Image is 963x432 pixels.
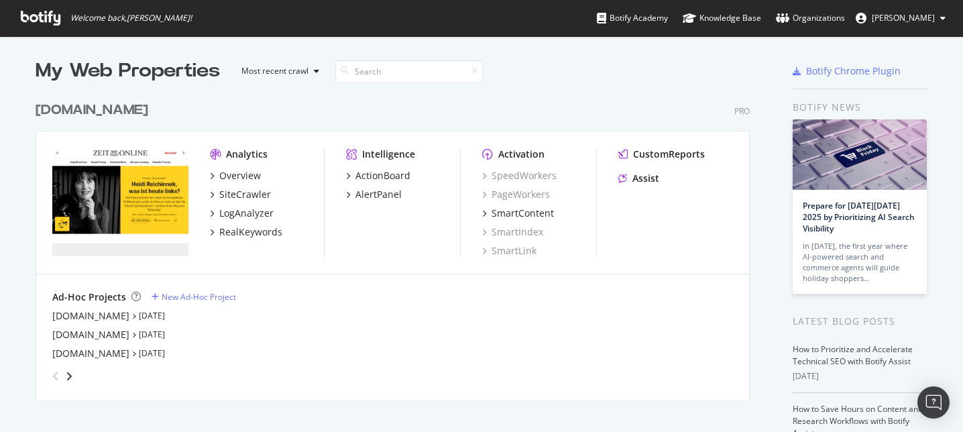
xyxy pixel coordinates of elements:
[346,188,402,201] a: AlertPanel
[219,207,274,220] div: LogAnalyzer
[803,200,915,234] a: Prepare for [DATE][DATE] 2025 by Prioritizing AI Search Visibility
[793,119,927,190] img: Prepare for Black Friday 2025 by Prioritizing AI Search Visibility
[482,244,536,258] a: SmartLink
[210,188,271,201] a: SiteCrawler
[793,100,927,115] div: Botify news
[162,291,236,303] div: New Ad-Hoc Project
[492,207,554,220] div: SmartContent
[597,11,668,25] div: Botify Academy
[64,370,74,383] div: angle-right
[139,347,165,359] a: [DATE]
[734,105,750,117] div: Pro
[241,67,308,75] div: Most recent crawl
[36,101,148,120] div: [DOMAIN_NAME]
[482,169,557,182] a: SpeedWorkers
[210,207,274,220] a: LogAnalyzer
[52,309,129,323] a: [DOMAIN_NAME]
[36,101,154,120] a: [DOMAIN_NAME]
[872,12,935,23] span: Maximilian Pfeiffer
[219,225,282,239] div: RealKeywords
[52,328,129,341] a: [DOMAIN_NAME]
[632,172,659,185] div: Assist
[219,188,271,201] div: SiteCrawler
[52,290,126,304] div: Ad-Hoc Projects
[806,64,901,78] div: Botify Chrome Plugin
[36,85,760,400] div: grid
[793,64,901,78] a: Botify Chrome Plugin
[482,225,543,239] a: SmartIndex
[36,58,220,85] div: My Web Properties
[498,148,545,161] div: Activation
[793,314,927,329] div: Latest Blog Posts
[776,11,845,25] div: Organizations
[210,225,282,239] a: RealKeywords
[793,370,927,382] div: [DATE]
[231,60,325,82] button: Most recent crawl
[70,13,192,23] span: Welcome back, [PERSON_NAME] !
[226,148,268,161] div: Analytics
[152,291,236,303] a: New Ad-Hoc Project
[139,329,165,340] a: [DATE]
[219,169,261,182] div: Overview
[210,169,261,182] a: Overview
[355,169,410,182] div: ActionBoard
[917,386,950,419] div: Open Intercom Messenger
[683,11,761,25] div: Knowledge Base
[355,188,402,201] div: AlertPanel
[52,148,188,256] img: www.zeit.de
[346,169,410,182] a: ActionBoard
[618,172,659,185] a: Assist
[803,241,917,284] div: In [DATE], the first year where AI-powered search and commerce agents will guide holiday shoppers…
[362,148,415,161] div: Intelligence
[335,60,483,83] input: Search
[845,7,956,29] button: [PERSON_NAME]
[482,188,550,201] a: PageWorkers
[793,343,913,367] a: How to Prioritize and Accelerate Technical SEO with Botify Assist
[52,347,129,360] a: [DOMAIN_NAME]
[47,366,64,387] div: angle-left
[482,207,554,220] a: SmartContent
[618,148,705,161] a: CustomReports
[633,148,705,161] div: CustomReports
[139,310,165,321] a: [DATE]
